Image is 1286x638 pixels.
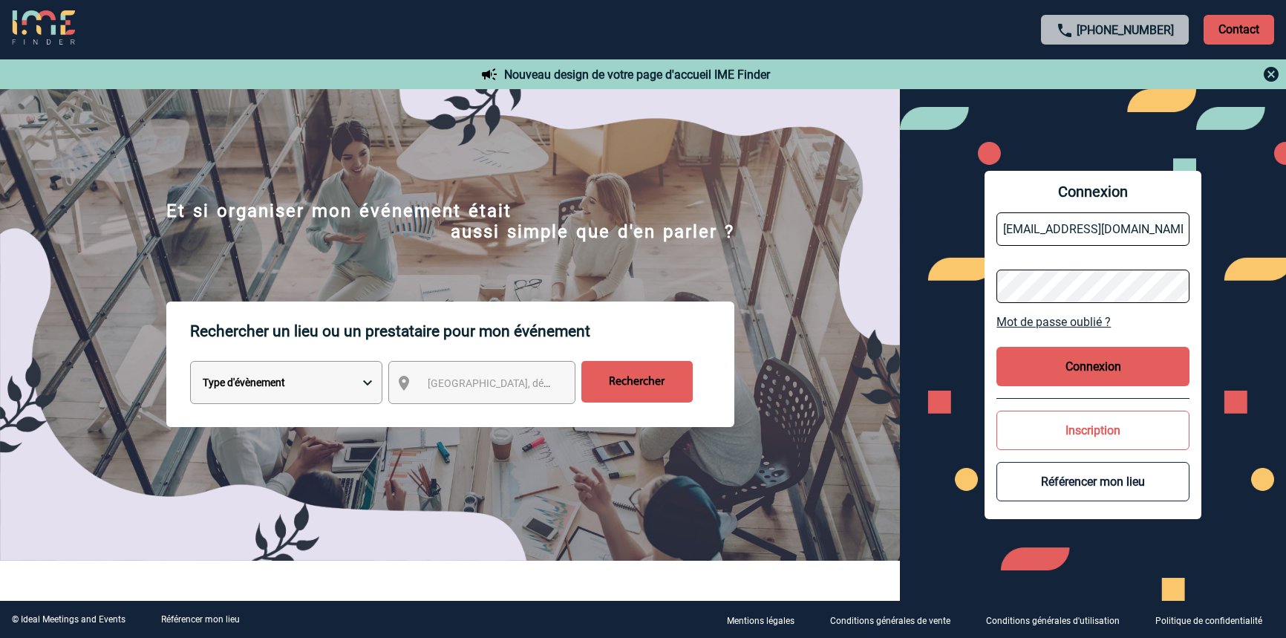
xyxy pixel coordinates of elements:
[428,377,634,389] span: [GEOGRAPHIC_DATA], département, région...
[830,616,950,626] p: Conditions générales de vente
[986,616,1120,626] p: Conditions générales d'utilisation
[581,361,693,403] input: Rechercher
[818,613,974,627] a: Conditions générales de vente
[996,411,1189,450] button: Inscription
[727,616,794,626] p: Mentions légales
[1077,23,1174,37] a: [PHONE_NUMBER]
[1204,15,1274,45] p: Contact
[1056,22,1074,39] img: call-24-px.png
[1155,616,1262,626] p: Politique de confidentialité
[715,613,818,627] a: Mentions légales
[974,613,1143,627] a: Conditions générales d'utilisation
[1143,613,1286,627] a: Politique de confidentialité
[996,462,1189,501] button: Référencer mon lieu
[996,212,1189,246] input: Email *
[996,315,1189,329] a: Mot de passe oublié ?
[12,614,125,625] div: © Ideal Meetings and Events
[996,347,1189,386] button: Connexion
[190,302,734,361] p: Rechercher un lieu ou un prestataire pour mon événement
[161,614,240,625] a: Référencer mon lieu
[996,183,1189,201] span: Connexion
